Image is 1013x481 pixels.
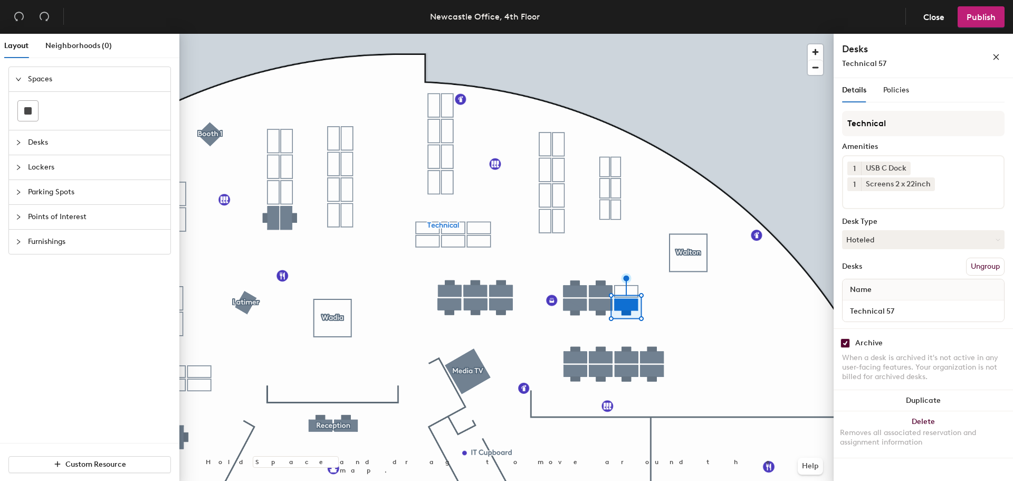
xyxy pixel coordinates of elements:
div: Archive [855,339,883,347]
button: DeleteRemoves all associated reservation and assignment information [834,411,1013,458]
span: Custom Resource [65,460,126,469]
div: Removes all associated reservation and assignment information [840,428,1007,447]
button: Hoteled [842,230,1005,249]
span: Lockers [28,155,164,180]
button: 1 [847,177,861,191]
span: collapsed [15,164,22,171]
span: Details [842,86,866,95]
button: Publish [958,6,1005,27]
span: collapsed [15,239,22,245]
span: Policies [883,86,909,95]
span: 1 [853,163,856,174]
span: Spaces [28,67,164,91]
span: Close [923,12,944,22]
span: expanded [15,76,22,82]
span: Parking Spots [28,180,164,204]
button: Ungroup [966,258,1005,276]
button: Close [914,6,953,27]
div: Amenities [842,143,1005,151]
span: Furnishings [28,230,164,254]
span: Layout [4,41,28,50]
div: Newcastle Office, 4th Floor [430,10,540,23]
span: undo [14,11,24,22]
h4: Desks [842,42,958,56]
div: Desks [842,262,862,271]
span: collapsed [15,214,22,220]
div: When a desk is archived it's not active in any user-facing features. Your organization is not bil... [842,353,1005,382]
span: close [992,53,1000,61]
span: collapsed [15,139,22,146]
button: Custom Resource [8,456,171,473]
div: Screens 2 x 22inch [861,177,935,191]
button: Undo (⌘ + Z) [8,6,30,27]
button: Help [798,458,823,475]
div: USB C Dock [861,162,911,175]
span: Publish [967,12,996,22]
span: Neighborhoods (0) [45,41,112,50]
span: Desks [28,130,164,155]
button: Duplicate [834,390,1013,411]
span: Name [845,280,877,299]
span: Technical 57 [842,59,886,68]
span: collapsed [15,189,22,195]
span: Points of Interest [28,205,164,229]
button: 1 [847,162,861,175]
div: Desk Type [842,218,1005,226]
span: 1 [853,179,856,190]
button: Redo (⌘ + ⇧ + Z) [34,6,55,27]
input: Unnamed desk [845,304,1002,318]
